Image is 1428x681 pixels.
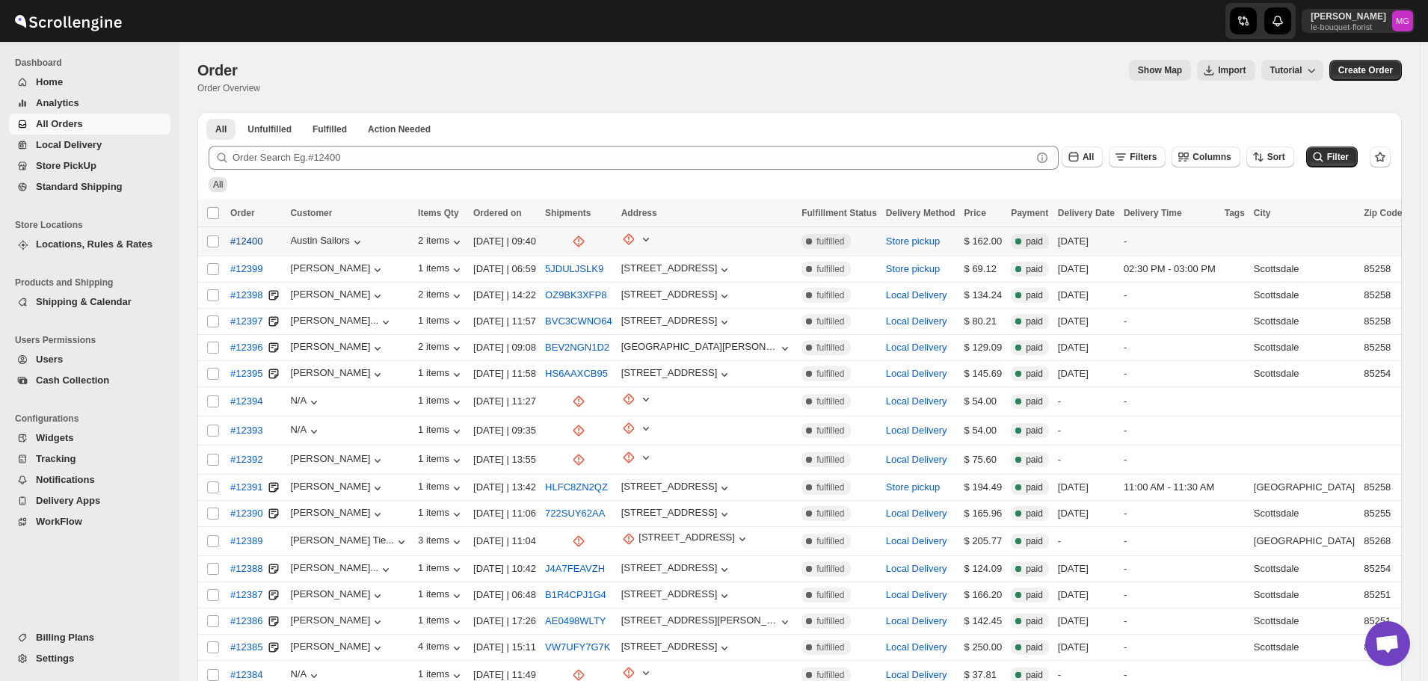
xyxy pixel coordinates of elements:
[304,119,356,140] button: Fulfilled
[418,453,464,468] div: 1 items
[290,614,385,629] div: [PERSON_NAME]
[1392,10,1413,31] span: Melody Gluth
[621,262,733,277] button: [STREET_ADDRESS]
[1254,314,1355,329] div: Scottsdale
[1026,395,1043,407] span: paid
[36,354,63,365] span: Users
[1254,208,1271,218] span: City
[621,315,718,326] div: [STREET_ADDRESS]
[964,314,1003,329] div: $ 80.21
[418,507,464,522] button: 1 items
[1197,60,1255,81] button: Import
[1124,262,1216,277] div: 02:30 PM - 03:00 PM
[418,534,464,549] button: 3 items
[418,614,464,629] div: 1 items
[9,370,170,391] button: Cash Collection
[1246,147,1294,167] button: Sort
[1026,425,1043,437] span: paid
[621,367,733,382] button: [STREET_ADDRESS]
[1306,147,1358,167] button: Filter
[290,341,385,356] button: [PERSON_NAME]
[621,289,718,300] div: [STREET_ADDRESS]
[816,368,844,380] span: fulfilled
[1254,340,1355,355] div: Scottsdale
[1058,234,1115,249] div: [DATE]
[621,531,750,546] button: [STREET_ADDRESS]
[473,423,536,438] div: [DATE] | 09:35
[368,123,431,135] span: Action Needed
[197,62,237,78] span: Order
[1062,147,1103,167] button: All
[290,562,393,577] button: [PERSON_NAME]...
[290,453,385,468] button: [PERSON_NAME]
[964,366,1003,381] div: $ 145.69
[230,234,262,249] span: #12400
[621,481,733,496] button: [STREET_ADDRESS]
[290,481,385,496] button: [PERSON_NAME]
[886,289,947,301] button: Local Delivery
[230,561,262,576] span: #12388
[9,349,170,370] button: Users
[418,262,464,277] button: 1 items
[1109,147,1166,167] button: Filters
[290,367,385,382] div: [PERSON_NAME]
[418,235,464,250] div: 2 items
[221,309,271,333] button: #12397
[816,289,844,301] span: fulfilled
[473,288,536,303] div: [DATE] | 14:22
[313,123,347,135] span: Fulfilled
[36,139,102,150] span: Local Delivery
[230,366,262,381] span: #12395
[230,314,262,329] span: #12397
[964,423,1003,438] div: $ 54.00
[290,315,393,330] button: [PERSON_NAME]...
[230,480,262,495] span: #12391
[1026,289,1043,301] span: paid
[9,93,170,114] button: Analytics
[1124,234,1216,249] div: -
[290,315,378,326] div: [PERSON_NAME]...
[886,368,947,379] button: Local Delivery
[886,535,947,546] button: Local Delivery
[1254,288,1355,303] div: Scottsdale
[1124,423,1216,438] div: -
[545,481,608,493] button: HLFC8ZN2QZ
[638,531,735,546] div: [STREET_ADDRESS]
[230,588,262,603] span: #12387
[964,340,1003,355] div: $ 129.09
[418,395,464,410] button: 1 items
[621,208,657,218] span: Address
[886,454,947,465] button: Local Delivery
[473,366,536,381] div: [DATE] | 11:58
[1124,208,1182,218] span: Delivery Time
[886,563,947,574] button: Local Delivery
[1124,366,1216,381] div: -
[418,588,464,603] button: 1 items
[621,562,718,573] div: [STREET_ADDRESS]
[221,257,271,281] button: #12399
[418,341,464,356] button: 2 items
[1364,208,1402,218] span: Zip Code
[1302,9,1415,33] button: User menu
[1130,152,1157,162] span: Filters
[1058,288,1115,303] div: [DATE]
[290,235,364,250] button: Austin Sailors
[1138,64,1182,76] span: Show Map
[621,641,733,656] button: [STREET_ADDRESS]
[290,507,385,522] div: [PERSON_NAME]
[1267,152,1285,162] span: Sort
[290,588,385,603] button: [PERSON_NAME]
[1129,60,1191,81] button: Map action label
[886,315,947,327] button: Local Delivery
[816,235,844,247] span: fulfilled
[886,615,947,626] button: Local Delivery
[886,481,940,493] button: Store pickup
[36,632,94,643] span: Billing Plans
[1058,394,1115,409] div: -
[1225,208,1245,218] span: Tags
[221,583,271,607] button: #12387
